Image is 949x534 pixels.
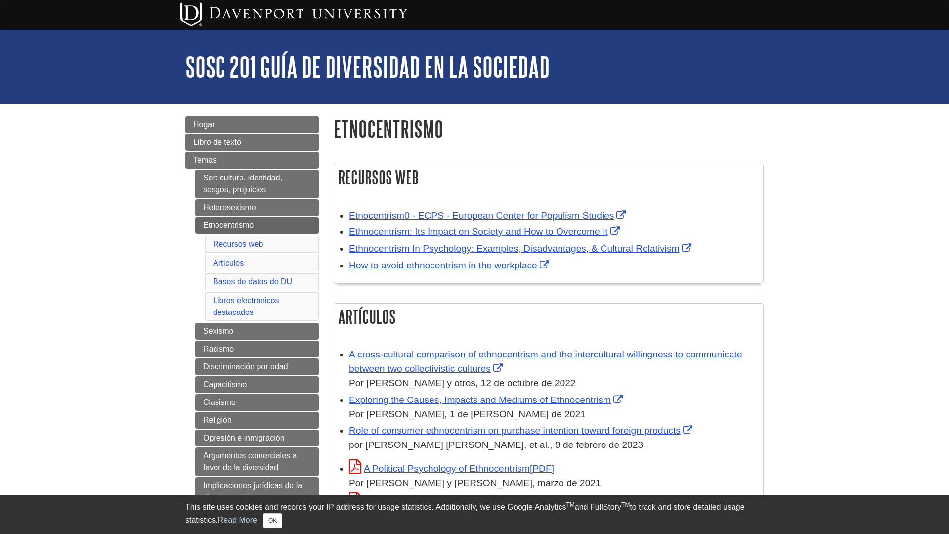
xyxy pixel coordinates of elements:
[349,376,758,391] div: Por [PERSON_NAME] y otros, 12 de octubre de 2022
[195,412,319,429] a: Religión
[566,501,574,508] sup: TM
[263,513,282,528] button: Close
[195,170,319,198] a: Ser: cultura, identidad, sesgos, prejuicios
[349,349,742,374] a: Link opens in new window
[349,476,758,490] div: Por [PERSON_NAME] y [PERSON_NAME], marzo de 2021
[349,425,695,436] a: Link opens in new window
[213,277,292,286] a: Bases de datos de DU
[195,477,319,506] a: Implicaciones jurídicas de la discriminación
[193,156,216,164] span: Temas
[195,376,319,393] a: Capacitismo
[195,217,319,234] a: Etnocentrismo
[349,463,554,474] a: Link opens in new window
[213,240,263,248] a: Recursos web
[349,438,758,452] div: por [PERSON_NAME] [PERSON_NAME], et al., 9 de febrero de 2023
[349,210,628,221] a: Link opens in new window
[621,501,630,508] sup: TM
[195,394,319,411] a: Clasismo
[193,138,241,146] span: Libro de texto
[185,152,319,169] a: Temas
[349,395,625,405] a: Link opens in new window
[193,120,215,129] span: Hogar
[213,296,279,316] a: Libros electrónicos destacados
[213,259,244,267] a: Artículos
[218,516,257,524] a: Read More
[334,116,764,141] h1: Etnocentrismo
[180,2,407,26] img: Davenport University
[349,226,622,237] a: Link opens in new window
[195,341,319,357] a: Racismo
[185,51,550,82] a: SOSC 201 Guía de Diversidad en la Sociedad
[334,304,763,330] h2: Artículos
[195,199,319,216] a: Heterosexismo
[185,116,319,133] a: Hogar
[195,323,319,340] a: Sexismo
[349,407,758,422] div: Por [PERSON_NAME], 1 de [PERSON_NAME] de 2021
[185,501,764,528] div: This site uses cookies and records your IP address for usage statistics. Additionally, we use Goo...
[185,134,319,151] a: Libro de texto
[349,260,552,270] a: Link opens in new window
[334,164,763,190] h2: Recursos web
[349,243,694,254] a: Link opens in new window
[195,430,319,446] a: Opresión e inmigración
[195,447,319,476] a: Argumentos comerciales a favor de la diversidad
[195,358,319,375] a: Discriminación por edad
